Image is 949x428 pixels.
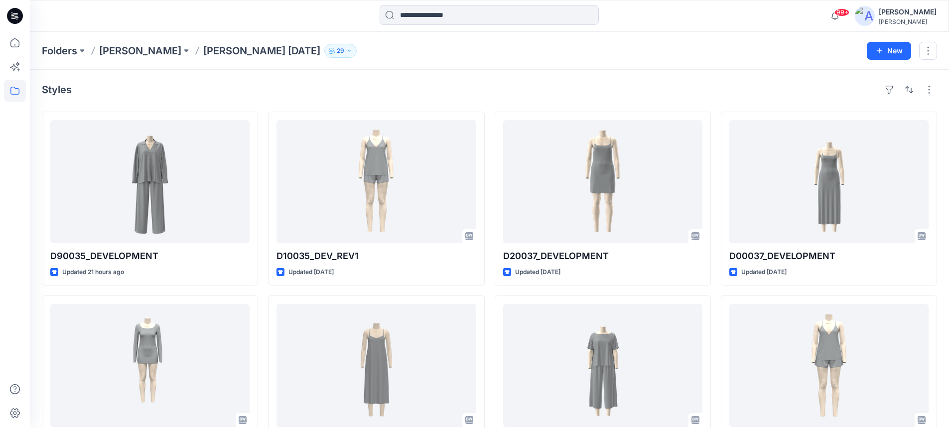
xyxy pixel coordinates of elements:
[50,249,250,263] p: D90035_DEVELOPMENT
[324,44,357,58] button: 29
[503,304,702,427] a: D80035_REV1
[276,304,476,427] a: D00035 REV1
[337,45,344,56] p: 29
[276,249,476,263] p: D10035_DEV_REV1
[879,18,937,25] div: [PERSON_NAME]
[515,267,560,278] p: Updated [DATE]
[741,267,787,278] p: Updated [DATE]
[42,84,72,96] h4: Styles
[50,304,250,427] a: D60037_DEV
[855,6,875,26] img: avatar
[62,267,124,278] p: Updated 21 hours ago
[42,44,77,58] a: Folders
[867,42,911,60] button: New
[879,6,937,18] div: [PERSON_NAME]
[203,44,320,58] p: [PERSON_NAME] [DATE]
[503,120,702,243] a: D20037_DEVELOPMENT
[276,120,476,243] a: D10035_DEV_REV1
[50,120,250,243] a: D90035_DEVELOPMENT
[729,120,929,243] a: D00037_DEVELOPMENT
[834,8,849,16] span: 99+
[99,44,181,58] a: [PERSON_NAME]
[288,267,334,278] p: Updated [DATE]
[729,304,929,427] a: D10035_DEV
[729,249,929,263] p: D00037_DEVELOPMENT
[503,249,702,263] p: D20037_DEVELOPMENT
